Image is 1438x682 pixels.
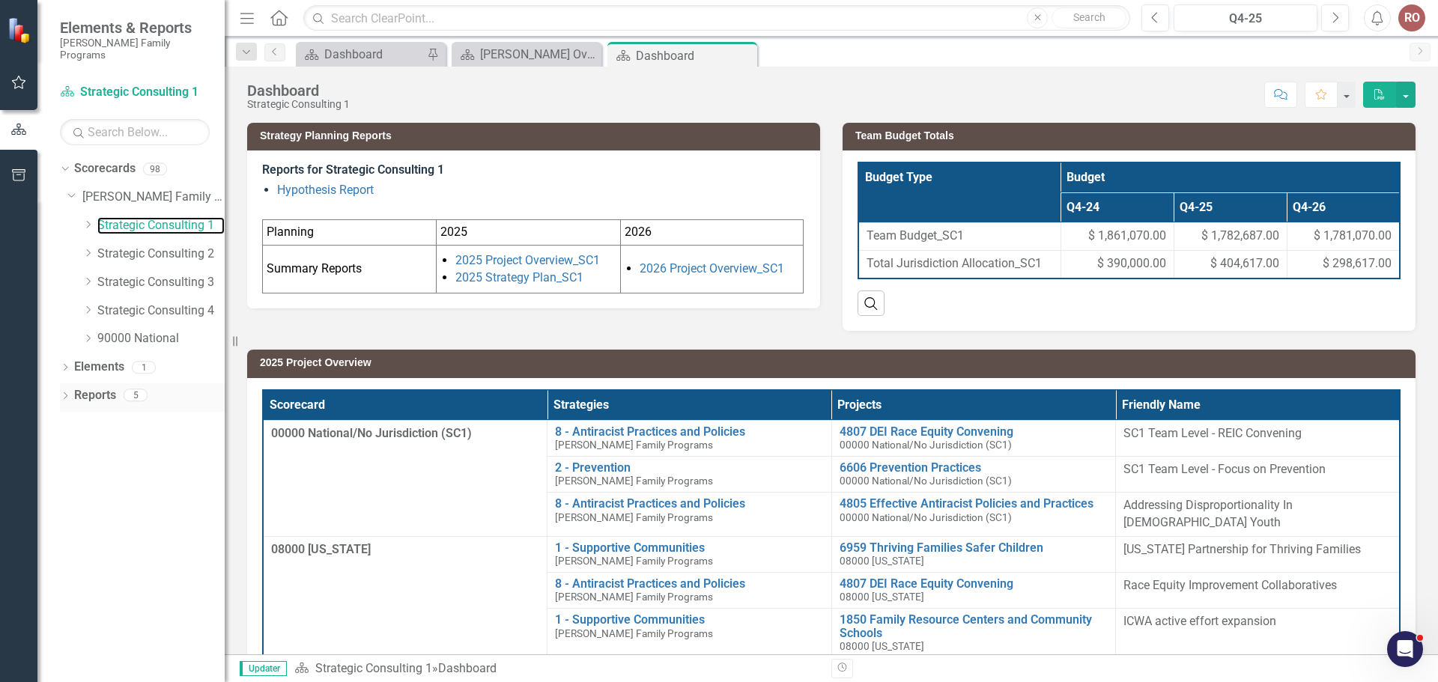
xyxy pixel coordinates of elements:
[555,541,824,555] a: 1 - Supportive Communities
[555,511,713,523] span: [PERSON_NAME] Family Programs
[1097,255,1166,273] span: $ 390,000.00
[455,45,598,64] a: [PERSON_NAME] Overview
[547,420,832,456] td: Double-Click to Edit Right Click for Context Menu
[262,162,444,177] strong: Reports for Strategic Consulting 1
[1116,609,1401,658] td: Double-Click to Edit
[555,591,713,603] span: [PERSON_NAME] Family Programs
[247,82,350,99] div: Dashboard
[60,119,210,145] input: Search Below...
[547,572,832,608] td: Double-Click to Edit Right Click for Context Menu
[300,45,423,64] a: Dashboard
[1123,542,1361,556] span: [US_STATE] Partnership for Thriving Families
[840,439,1012,451] span: 00000 National/No Jurisdiction (SC1)
[840,613,1108,639] a: 1850 Family Resource Centers and Community Schools
[840,640,924,652] span: 08000 [US_STATE]
[831,456,1116,492] td: Double-Click to Edit Right Click for Context Menu
[636,46,753,65] div: Dashboard
[867,255,1053,273] span: Total Jurisdiction Allocation_SC1
[480,45,598,64] div: [PERSON_NAME] Overview
[1123,498,1293,529] span: Addressing Disproportionality In [DEMOGRAPHIC_DATA] Youth
[124,389,148,402] div: 5
[1123,578,1337,592] span: Race Equity Improvement Collaboratives
[840,541,1108,555] a: 6959 Thriving Families Safer Children
[74,160,136,177] a: Scorecards
[247,99,350,110] div: Strategic Consulting 1
[315,661,432,675] a: Strategic Consulting 1
[1210,255,1279,273] span: $ 404,617.00
[132,361,156,374] div: 1
[840,577,1108,591] a: 4807 DEI Race Equity Convening
[1073,11,1105,23] span: Search
[831,492,1116,536] td: Double-Click to Edit Right Click for Context Menu
[271,426,472,440] span: 00000 National/No Jurisdiction (SC1)
[1387,631,1423,667] iframe: Intercom live chat
[1123,426,1302,440] span: SC1 Team Level - REIC Convening
[831,536,1116,572] td: Double-Click to Edit Right Click for Context Menu
[1116,420,1401,456] td: Double-Click to Edit
[143,162,167,175] div: 98
[831,609,1116,658] td: Double-Click to Edit Right Click for Context Menu
[294,660,820,678] div: »
[1116,536,1401,572] td: Double-Click to Edit
[1314,228,1392,245] span: $ 1,781,070.00
[1174,4,1317,31] button: Q4-25
[855,130,1408,141] h3: Team Budget Totals
[831,572,1116,608] td: Double-Click to Edit Right Click for Context Menu
[547,536,832,572] td: Double-Click to Edit Right Click for Context Menu
[547,609,832,658] td: Double-Click to Edit Right Click for Context Menu
[324,45,423,64] div: Dashboard
[547,456,832,492] td: Double-Click to Edit Right Click for Context Menu
[260,357,1408,368] h3: 2025 Project Overview
[97,246,225,263] a: Strategic Consulting 2
[7,17,34,43] img: ClearPoint Strategy
[97,330,225,347] a: 90000 National
[97,302,225,320] a: Strategic Consulting 4
[555,425,824,439] a: 8 - Antiracist Practices and Policies
[640,261,784,275] a: 2026 Project Overview_SC1
[840,591,924,603] span: 08000 [US_STATE]
[840,497,1108,511] a: 4805 Effective Antiracist Policies and Practices
[1179,10,1312,28] div: Q4-25
[1201,228,1279,245] span: $ 1,782,687.00
[455,270,583,284] a: 2025 Strategy Plan_SC1
[555,555,713,567] span: [PERSON_NAME] Family Programs
[1398,4,1425,31] button: RO
[267,261,432,278] p: Summary Reports
[438,661,497,675] div: Dashboard
[97,274,225,291] a: Strategic Consulting 3
[1052,7,1126,28] button: Search
[621,219,804,245] td: 2026
[1088,228,1166,245] span: $ 1,861,070.00
[455,253,600,267] a: 2025 Project Overview_SC1
[840,425,1108,439] a: 4807 DEI Race Equity Convening
[555,439,713,451] span: [PERSON_NAME] Family Programs
[555,613,824,627] a: 1 - Supportive Communities
[840,555,924,567] span: 08000 [US_STATE]
[97,217,225,234] a: Strategic Consulting 1
[82,189,225,206] a: [PERSON_NAME] Family Programs
[1123,614,1276,628] span: ICWA active effort expansion
[1116,492,1401,536] td: Double-Click to Edit
[240,661,287,676] span: Updater
[303,5,1130,31] input: Search ClearPoint...
[277,183,374,197] a: Hypothesis Report
[1123,462,1326,476] span: SC1 Team Level - Focus on Prevention
[555,577,824,591] a: 8 - Antiracist Practices and Policies
[867,228,1053,245] span: Team Budget_SC1
[1116,572,1401,608] td: Double-Click to Edit
[555,461,824,475] a: 2 - Prevention
[1323,255,1392,273] span: $ 298,617.00
[840,461,1108,475] a: 6606 Prevention Practices
[555,497,824,511] a: 8 - Antiracist Practices and Policies
[555,475,713,487] span: [PERSON_NAME] Family Programs
[840,475,1012,487] span: 00000 National/No Jurisdiction (SC1)
[437,219,621,245] td: 2025
[1116,456,1401,492] td: Double-Click to Edit
[271,542,371,556] span: 08000 [US_STATE]
[555,627,713,639] span: [PERSON_NAME] Family Programs
[60,37,210,61] small: [PERSON_NAME] Family Programs
[547,492,832,536] td: Double-Click to Edit Right Click for Context Menu
[60,84,210,101] a: Strategic Consulting 1
[831,420,1116,456] td: Double-Click to Edit Right Click for Context Menu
